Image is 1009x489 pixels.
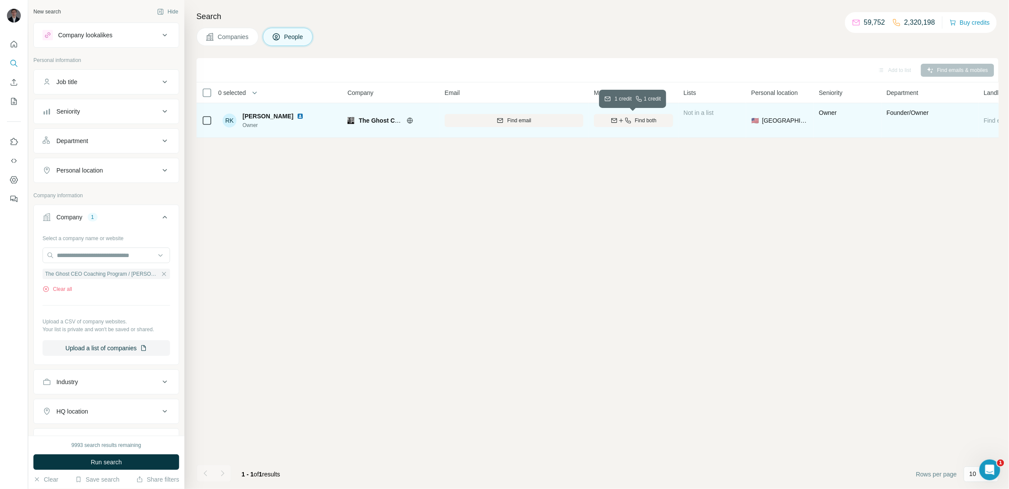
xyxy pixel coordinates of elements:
button: Save search [75,475,119,484]
button: Hide [151,5,184,18]
button: Find both [594,114,673,127]
div: Seniority [56,107,80,116]
p: Company information [33,192,179,199]
span: Department [887,88,918,97]
span: [PERSON_NAME] [242,112,293,121]
button: Search [7,55,21,71]
div: New search [33,8,61,16]
span: The Ghost CEO Coaching Program / [PERSON_NAME] [45,270,159,278]
button: Run search [33,454,179,470]
span: 1 - 1 [242,471,254,478]
button: Job title [34,72,179,92]
button: Use Surfe API [7,153,21,169]
button: HQ location [34,401,179,422]
div: Company [56,213,82,222]
div: HQ location [56,407,88,416]
button: Seniority [34,101,179,122]
div: RK [223,114,236,127]
button: My lists [7,94,21,109]
div: 1 [88,213,98,221]
span: People [284,33,304,41]
span: Find both [635,117,657,124]
span: 1 [259,471,262,478]
button: Personal location [34,160,179,181]
span: results [242,471,280,478]
button: Share filters [136,475,179,484]
span: [GEOGRAPHIC_DATA] [762,116,809,125]
p: Your list is private and won't be saved or shared. [43,326,170,333]
button: Annual revenue ($) [34,430,179,451]
button: Buy credits [950,16,990,29]
h4: Search [197,10,999,23]
p: 2,320,198 [904,17,935,28]
span: Not in a list [684,109,714,116]
span: Lists [684,88,696,97]
img: LinkedIn logo [297,113,304,120]
img: Logo of The Ghost CEO Coaching Program / Christopher Flett [347,117,354,124]
button: Company1 [34,207,179,231]
iframe: Intercom live chat [980,460,1000,480]
p: 59,752 [864,17,885,28]
div: Company lookalikes [58,31,112,39]
button: Company lookalikes [34,25,179,46]
button: Department [34,130,179,151]
button: Use Surfe on LinkedIn [7,134,21,150]
span: 1 [997,460,1004,466]
button: Feedback [7,191,21,207]
span: of [254,471,259,478]
span: Email [445,88,460,97]
span: 🇺🇸 [751,116,759,125]
p: Upload a CSV of company websites. [43,318,170,326]
span: 0 selected [218,88,246,97]
button: Enrich CSV [7,75,21,90]
p: 10 [970,469,976,478]
span: Personal location [751,88,798,97]
button: Dashboard [7,172,21,188]
button: Upload a list of companies [43,340,170,356]
span: Run search [91,458,122,466]
button: Quick start [7,36,21,52]
span: Find email [507,117,531,124]
span: Seniority [819,88,842,97]
button: Industry [34,372,179,392]
span: Owner [242,121,307,129]
div: 9993 search results remaining [72,441,141,449]
span: Mobile [594,88,612,97]
span: The Ghost CEO Coaching Program / [PERSON_NAME] [359,117,516,124]
div: Personal location [56,166,103,175]
span: Owner [819,109,837,116]
p: Personal information [33,56,179,64]
button: Clear all [43,285,72,293]
div: Department [56,137,88,145]
span: Rows per page [916,470,957,479]
span: Company [347,88,373,97]
div: Select a company name or website [43,231,170,242]
img: Avatar [7,9,21,23]
button: Clear [33,475,58,484]
div: Job title [56,78,77,86]
div: Industry [56,378,78,386]
button: Find email [445,114,583,127]
span: Companies [218,33,249,41]
span: Landline [984,88,1007,97]
span: Founder/Owner [887,109,929,116]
